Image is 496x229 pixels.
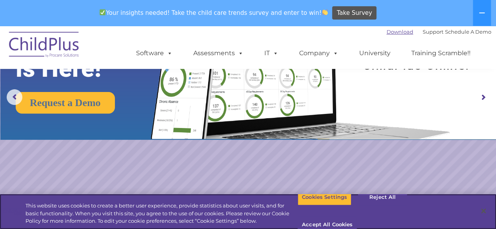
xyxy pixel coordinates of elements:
[403,45,478,61] a: Training Scramble!!
[185,45,251,61] a: Assessments
[322,9,328,15] img: 👏
[96,5,331,20] span: Your insights needed! Take the child care trends survey and enter to win!
[16,1,174,82] rs-layer: The Future of ChildPlus is Here!
[423,29,443,35] a: Support
[475,202,492,220] button: Close
[5,26,84,65] img: ChildPlus by Procare Solutions
[351,45,398,61] a: University
[358,189,407,206] button: Reject All
[445,29,491,35] a: Schedule A Demo
[332,6,376,20] a: Take Survey
[25,202,298,225] div: This website uses cookies to create a better user experience, provide statistics about user visit...
[387,29,491,35] font: |
[387,29,413,35] a: Download
[256,45,286,61] a: IT
[337,6,372,20] span: Take Survey
[109,52,133,58] span: Last name
[100,9,105,15] img: ✅
[291,45,346,61] a: Company
[343,7,490,72] rs-layer: Boost your productivity and streamline your success in ChildPlus Online!
[109,84,142,90] span: Phone number
[16,92,115,114] a: Request a Demo
[298,189,351,206] button: Cookies Settings
[128,45,180,61] a: Software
